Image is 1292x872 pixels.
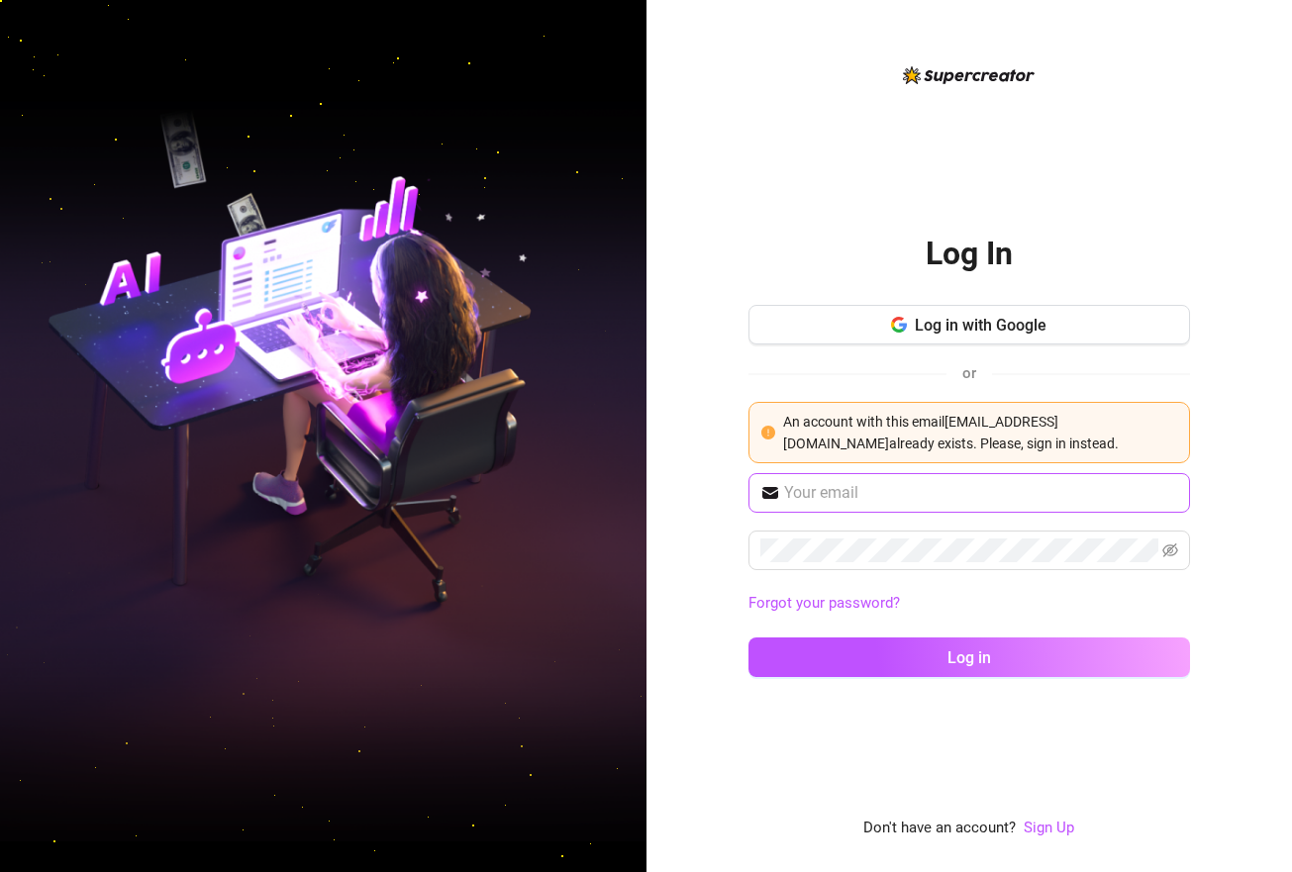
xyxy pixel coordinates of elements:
span: or [962,364,976,382]
span: Log in with Google [915,316,1046,335]
span: Don't have an account? [863,817,1016,840]
input: Your email [784,481,1178,505]
a: Sign Up [1024,819,1074,836]
span: An account with this email [EMAIL_ADDRESS][DOMAIN_NAME] already exists. Please, sign in instead. [783,414,1119,451]
img: logo-BBDzfeDw.svg [903,66,1035,84]
a: Sign Up [1024,817,1074,840]
span: eye-invisible [1162,542,1178,558]
button: Log in with Google [748,305,1190,344]
h2: Log In [926,234,1013,274]
button: Log in [748,637,1190,677]
a: Forgot your password? [748,594,900,612]
span: exclamation-circle [761,426,775,439]
span: Log in [947,648,991,667]
a: Forgot your password? [748,592,1190,616]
